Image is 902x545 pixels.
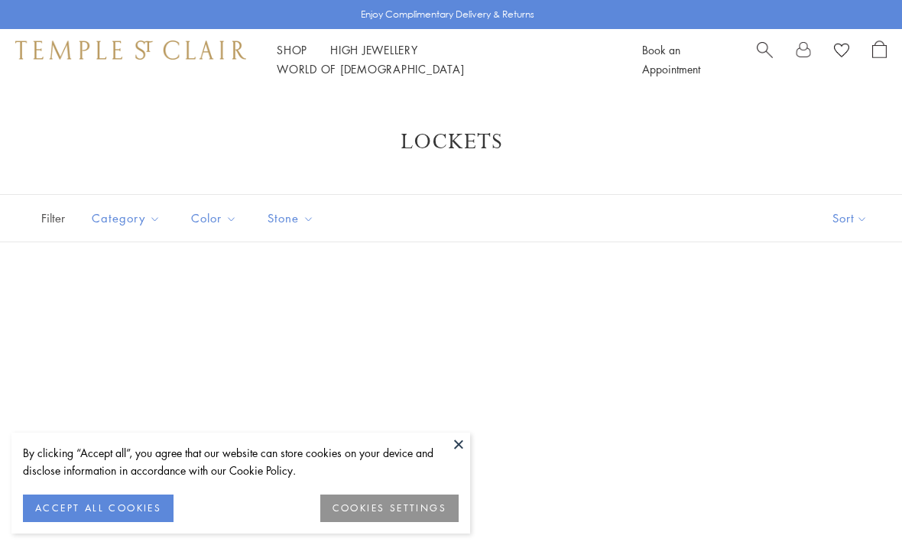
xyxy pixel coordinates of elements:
[256,201,326,235] button: Stone
[323,281,578,535] a: 18K Blue Sapphire Nocturne Owl Locket
[277,42,307,57] a: ShopShop
[61,128,841,156] h1: Lockets
[320,495,459,522] button: COOKIES SETTINGS
[80,201,172,235] button: Category
[872,41,887,79] a: Open Shopping Bag
[330,42,418,57] a: High JewelleryHigh Jewellery
[826,473,887,530] iframe: Gorgias live chat messenger
[277,61,464,76] a: World of [DEMOGRAPHIC_DATA]World of [DEMOGRAPHIC_DATA]
[38,281,293,535] a: 18K Emerald Nocturne Owl Locket
[277,41,608,79] nav: Main navigation
[757,41,773,79] a: Search
[23,495,174,522] button: ACCEPT ALL COOKIES
[834,41,849,63] a: View Wishlist
[260,209,326,228] span: Stone
[609,281,864,535] a: P34614-OWLOCBM
[183,209,248,228] span: Color
[642,42,700,76] a: Book an Appointment
[84,209,172,228] span: Category
[23,444,459,479] div: By clicking “Accept all”, you agree that our website can store cookies on your device and disclos...
[180,201,248,235] button: Color
[798,195,902,242] button: Show sort by
[361,7,534,22] p: Enjoy Complimentary Delivery & Returns
[15,41,246,59] img: Temple St. Clair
